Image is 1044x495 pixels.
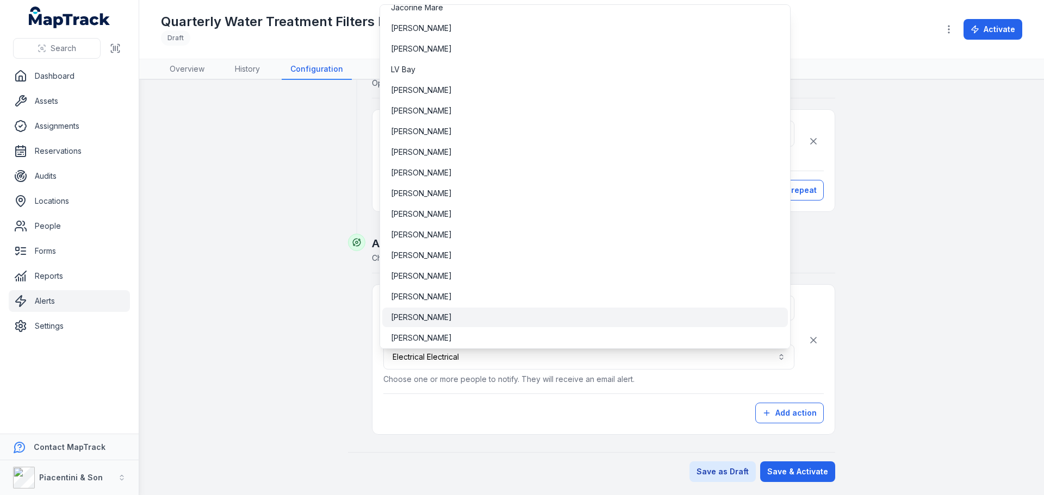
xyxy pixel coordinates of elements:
span: [PERSON_NAME] [391,43,452,54]
span: [PERSON_NAME] [391,291,452,302]
span: [PERSON_NAME] [391,167,452,178]
span: [PERSON_NAME] [391,312,452,323]
span: [PERSON_NAME] [391,229,452,240]
span: [PERSON_NAME] [391,188,452,199]
span: LV Bay [391,64,415,75]
button: Electrical Electrical [383,344,794,369]
span: [PERSON_NAME] [391,271,452,281]
span: [PERSON_NAME] [391,105,452,116]
span: [PERSON_NAME] [391,85,452,96]
span: [PERSON_NAME] [391,333,452,343]
span: [PERSON_NAME] [391,250,452,261]
span: [PERSON_NAME] [391,23,452,34]
span: [PERSON_NAME] [391,147,452,158]
span: [PERSON_NAME] [391,126,452,137]
span: [PERSON_NAME] [391,209,452,220]
span: Jacorine Mare [391,2,443,13]
div: Electrical Electrical [380,4,791,349]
